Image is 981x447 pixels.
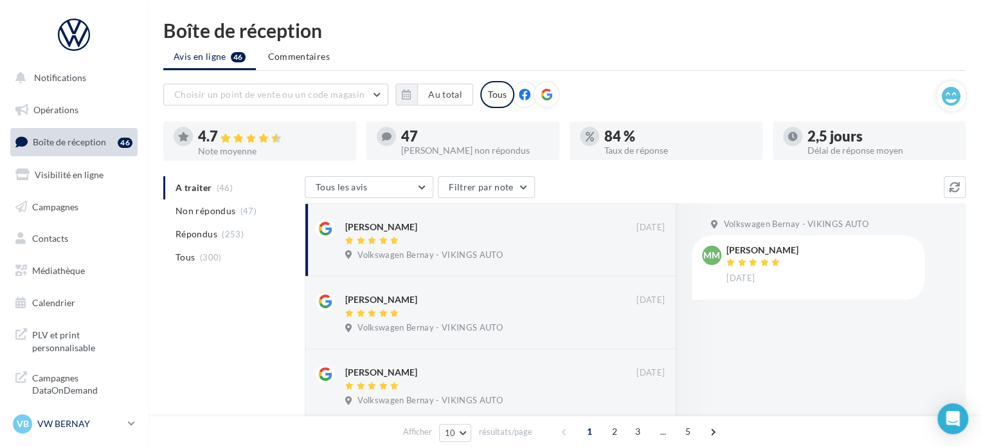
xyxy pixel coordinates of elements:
a: Boîte de réception46 [8,128,140,156]
span: VB [17,417,29,430]
span: Répondus [175,228,217,241]
div: [PERSON_NAME] [345,293,417,306]
span: Non répondus [175,205,235,217]
span: Contacts [32,233,68,244]
div: Tous [480,81,514,108]
span: Tous les avis [316,181,368,192]
span: (300) [200,252,222,262]
span: [DATE] [636,367,665,379]
div: 46 [118,138,132,148]
button: Notifications [8,64,135,91]
span: [DATE] [636,222,665,233]
div: Boîte de réception [163,21,966,40]
span: Tous [175,251,195,264]
span: Volkswagen Bernay - VIKINGS AUTO [357,395,502,406]
span: Commentaires [268,50,330,63]
span: 10 [445,428,456,438]
button: 10 [439,424,472,442]
a: Opérations [8,96,140,123]
span: Afficher [403,426,432,438]
div: [PERSON_NAME] [345,221,417,233]
span: Campagnes [32,201,78,212]
div: 2,5 jours [807,129,955,143]
span: ... [652,421,673,442]
button: Tous les avis [305,176,433,198]
div: [PERSON_NAME] non répondus [401,146,549,155]
div: Open Intercom Messenger [937,403,968,434]
div: 47 [401,129,549,143]
span: résultats/page [478,426,532,438]
span: Notifications [34,72,86,83]
span: Médiathèque [32,265,85,276]
span: Calendrier [32,297,75,308]
a: Calendrier [8,289,140,316]
span: Volkswagen Bernay - VIKINGS AUTO [357,250,502,261]
span: Volkswagen Bernay - VIKINGS AUTO [357,322,502,334]
span: Visibilité en ligne [35,169,104,180]
span: PLV et print personnalisable [32,326,132,354]
span: 3 [627,421,648,442]
span: [DATE] [636,295,665,306]
a: Campagnes DataOnDemand [8,364,140,402]
button: Filtrer par note [438,176,535,198]
div: 84 % [604,129,752,143]
button: Au total [417,84,473,105]
span: 1 [579,421,600,442]
a: VB VW BERNAY [10,412,138,436]
a: PLV et print personnalisable [8,321,140,359]
span: Volkswagen Bernay - VIKINGS AUTO [723,219,868,230]
span: 5 [678,421,698,442]
span: MM [703,249,720,262]
span: Boîte de réception [33,136,106,147]
span: (47) [240,206,256,216]
div: Note moyenne [198,147,346,156]
span: Choisir un point de vente ou un code magasin [174,89,364,100]
span: Campagnes DataOnDemand [32,369,132,397]
div: Taux de réponse [604,146,752,155]
div: [PERSON_NAME] [345,366,417,379]
span: 2 [604,421,625,442]
a: Contacts [8,225,140,252]
button: Au total [395,84,473,105]
span: (253) [222,229,244,239]
div: 4.7 [198,129,346,144]
span: Opérations [33,104,78,115]
div: Délai de réponse moyen [807,146,955,155]
a: Campagnes [8,194,140,221]
a: Médiathèque [8,257,140,284]
span: [DATE] [726,273,755,284]
p: VW BERNAY [37,417,123,430]
button: Choisir un point de vente ou un code magasin [163,84,388,105]
div: [PERSON_NAME] [726,246,798,255]
a: Visibilité en ligne [8,161,140,188]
